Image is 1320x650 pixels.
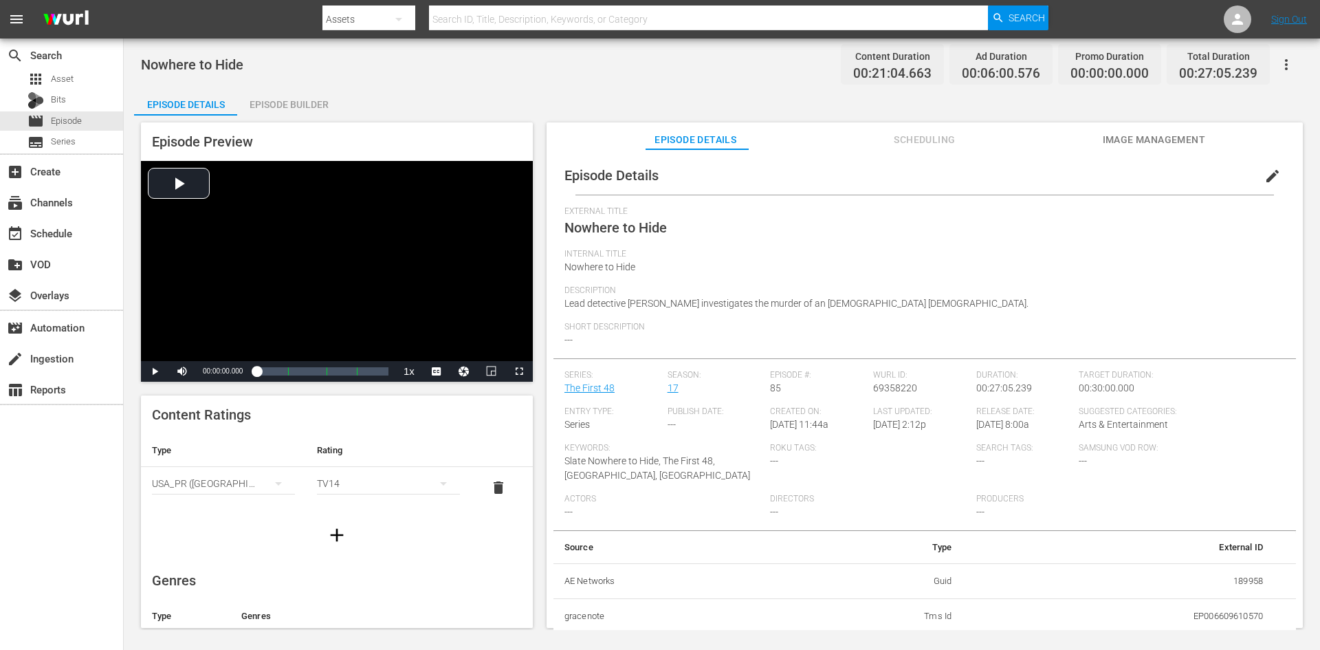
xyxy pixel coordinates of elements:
div: Content Duration [853,47,932,66]
span: Series: [564,370,661,381]
button: delete [482,471,515,504]
th: Type [141,434,306,467]
th: Type [797,531,962,564]
span: Search Tags: [976,443,1072,454]
div: Episode Details [134,88,237,121]
span: Short Description [564,322,1278,333]
div: Total Duration [1179,47,1257,66]
span: Episode #: [770,370,866,381]
span: --- [668,419,676,430]
div: USA_PR ([GEOGRAPHIC_DATA]) [152,464,295,503]
span: Schedule [7,226,23,242]
span: Overlays [7,288,23,304]
span: Arts & Entertainment [1079,419,1168,430]
span: [DATE] 11:44a [770,419,828,430]
button: edit [1256,160,1289,193]
span: Samsung VOD Row: [1079,443,1175,454]
span: edit [1264,168,1281,184]
span: Episode Preview [152,133,253,150]
button: Play [141,361,168,382]
span: Ingestion [7,351,23,367]
span: Nowhere to Hide [564,261,635,272]
th: gracenote [553,599,797,635]
img: ans4CAIJ8jUAAAAAAAAAAAAAAAAAAAAAAAAgQb4GAAAAAAAAAAAAAAAAAAAAAAAAJMjXAAAAAAAAAAAAAAAAAAAAAAAAgAT5G... [33,3,99,36]
span: 00:21:04.663 [853,66,932,82]
span: Internal Title [564,249,1278,260]
span: --- [1079,455,1087,466]
a: The First 48 [564,382,615,393]
span: 00:00:00.000 [1070,66,1149,82]
a: 17 [668,382,679,393]
span: menu [8,11,25,28]
span: Wurl ID: [873,370,969,381]
span: --- [976,506,984,517]
div: Episode Builder [237,88,340,121]
div: Bits [27,92,44,109]
span: Episode Details [644,131,747,149]
span: Duration: [976,370,1072,381]
span: Bits [51,93,66,107]
th: Source [553,531,797,564]
span: Episode [27,113,44,129]
button: Picture-in-Picture [478,361,505,382]
span: Asset [27,71,44,87]
span: 85 [770,382,781,393]
span: Episode [51,114,82,128]
span: Series [27,134,44,151]
span: Search [7,47,23,64]
span: Last Updated: [873,407,969,418]
button: Playback Rate [395,361,423,382]
button: Jump To Time [450,361,478,382]
span: delete [490,479,507,496]
span: Nowhere to Hide [141,56,243,73]
td: 189958 [962,563,1274,599]
span: Series [51,135,76,149]
span: Season: [668,370,764,381]
span: [DATE] 2:12p [873,419,926,430]
span: Reports [7,382,23,398]
div: Promo Duration [1070,47,1149,66]
th: AE Networks [553,563,797,599]
td: Tms Id [797,599,962,635]
span: Search [1009,6,1045,30]
span: 00:27:05.239 [976,382,1032,393]
table: simple table [141,434,533,510]
a: Sign Out [1271,14,1307,25]
button: Episode Details [134,88,237,116]
span: Nowhere to Hide [564,219,667,236]
span: Lead detective [PERSON_NAME] investigates the murder of an [DEMOGRAPHIC_DATA] [DEMOGRAPHIC_DATA]. [564,298,1028,309]
span: 00:06:00.576 [962,66,1040,82]
span: Create [7,164,23,180]
div: Video Player [141,161,533,382]
span: VOD [7,257,23,273]
td: Guid [797,563,962,599]
span: Asset [51,72,74,86]
span: Automation [7,320,23,336]
span: 00:27:05.239 [1179,66,1257,82]
span: Entry Type: [564,407,661,418]
span: Content Ratings [152,407,251,423]
button: Episode Builder [237,88,340,116]
span: 00:30:00.000 [1079,382,1134,393]
span: [DATE] 8:00a [976,419,1029,430]
span: Producers [976,494,1175,505]
span: External Title [564,206,1278,217]
span: --- [564,334,573,345]
span: Scheduling [873,131,976,149]
button: Mute [168,361,196,382]
span: Release Date: [976,407,1072,418]
span: Suggested Categories: [1079,407,1277,418]
span: Roku Tags: [770,443,969,454]
span: --- [976,455,984,466]
th: External ID [962,531,1274,564]
span: Channels [7,195,23,211]
span: Target Duration: [1079,370,1277,381]
span: Genres [152,572,196,589]
span: --- [564,506,573,517]
button: Fullscreen [505,361,533,382]
span: Publish Date: [668,407,764,418]
button: Captions [423,361,450,382]
div: Ad Duration [962,47,1040,66]
span: --- [770,506,778,517]
span: 69358220 [873,382,917,393]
